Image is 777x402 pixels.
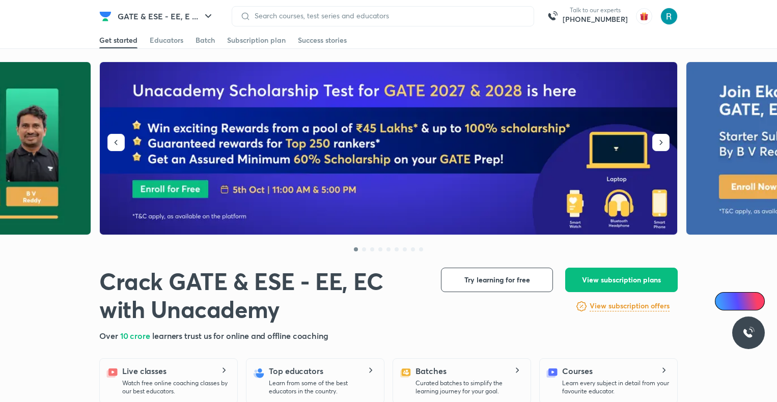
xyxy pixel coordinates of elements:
p: Curated batches to simplify the learning journey for your goal. [415,379,522,395]
a: [PHONE_NUMBER] [563,14,628,24]
a: Get started [99,32,137,48]
span: learners trust us for online and offline coaching [152,330,328,341]
h5: Live classes [122,365,166,377]
img: ttu [742,327,755,339]
img: avatar [636,8,652,24]
h5: Batches [415,365,446,377]
p: Learn from some of the best educators in the country. [269,379,376,395]
button: Try learning for free [441,268,553,292]
span: Over [99,330,120,341]
span: Try learning for free [464,275,530,285]
img: AaDeeTri [660,8,678,25]
span: Ai Doubts [732,297,759,305]
button: View subscription plans [565,268,678,292]
a: Success stories [298,32,347,48]
a: View subscription offers [590,300,670,312]
p: Talk to our experts [563,6,628,14]
span: View subscription plans [582,275,661,285]
a: Batch [196,32,215,48]
div: Get started [99,35,137,45]
img: Company Logo [99,10,112,22]
p: Watch free online coaching classes by our best educators. [122,379,229,395]
h5: Top educators [269,365,323,377]
h1: Crack GATE & ESE - EE, EC with Unacademy [99,268,425,324]
input: Search courses, test series and educators [251,12,525,20]
img: Icon [721,297,729,305]
button: GATE & ESE - EE, E ... [112,6,220,26]
a: Ai Doubts [715,292,765,310]
a: Educators [150,32,183,48]
h6: View subscription offers [590,301,670,311]
div: Educators [150,35,183,45]
h5: Courses [562,365,592,377]
div: Subscription plan [227,35,286,45]
p: Learn every subject in detail from your favourite educator. [562,379,669,395]
a: Subscription plan [227,32,286,48]
span: 10 crore [120,330,152,341]
img: call-us [542,6,563,26]
div: Batch [196,35,215,45]
div: Success stories [298,35,347,45]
